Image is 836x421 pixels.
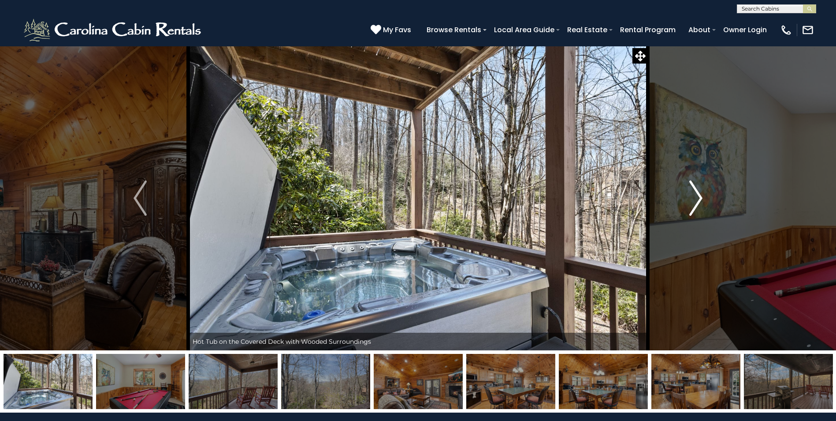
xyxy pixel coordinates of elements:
img: 166310548 [559,354,648,409]
img: 166310560 [96,354,185,409]
button: Next [648,46,744,350]
img: White-1-2.png [22,17,205,43]
a: My Favs [371,24,413,36]
a: About [684,22,715,38]
button: Previous [92,46,188,350]
img: 166310549 [466,354,555,409]
img: arrow [689,180,702,216]
img: mail-regular-white.png [802,24,814,36]
a: Local Area Guide [490,22,559,38]
a: Real Estate [563,22,612,38]
img: phone-regular-white.png [780,24,792,36]
img: 166310568 [281,354,370,409]
img: 166310550 [651,354,740,409]
img: 166310565 [189,354,278,409]
a: Owner Login [719,22,771,38]
span: My Favs [383,24,411,35]
img: 163280527 [744,354,833,409]
img: arrow [134,180,147,216]
img: 166310547 [374,354,463,409]
div: Hot Tub on the Covered Deck with Wooded Surroundings [188,333,648,350]
a: Browse Rentals [422,22,486,38]
a: Rental Program [616,22,680,38]
img: 166310562 [4,354,93,409]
